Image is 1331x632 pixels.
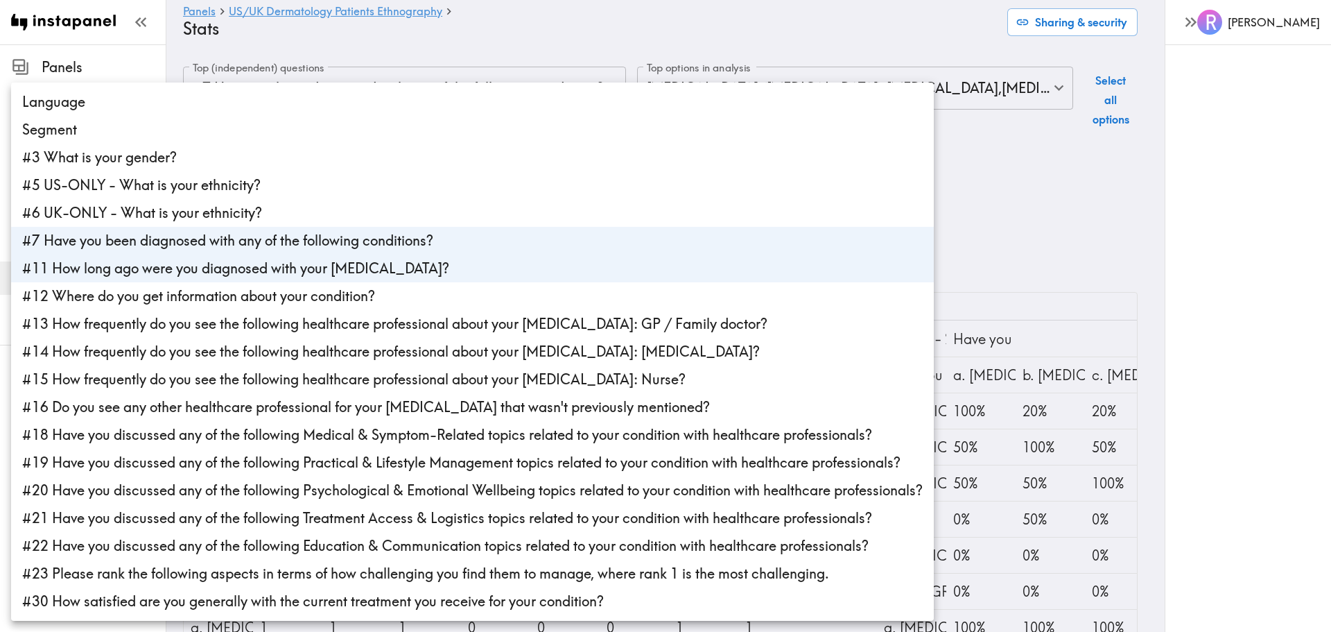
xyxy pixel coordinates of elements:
li: #11 How long ago were you diagnosed with your [MEDICAL_DATA]? [11,255,934,282]
li: #23 Please rank the following aspects in terms of how challenging you find them to manage, where ... [11,560,934,588]
li: #5 US-ONLY - What is your ethnicity? [11,171,934,199]
li: #6 UK-ONLY - What is your ethnicity? [11,199,934,227]
li: #22 Have you discussed any of the following Education & Communication topics related to your cond... [11,532,934,560]
li: #15 How frequently do you see the following healthcare professional about your [MEDICAL_DATA]: Nu... [11,366,934,393]
li: #3 What is your gender? [11,144,934,171]
li: #30 How satisfied are you generally with the current treatment you receive for your condition? [11,588,934,615]
li: #13 How frequently do you see the following healthcare professional about your [MEDICAL_DATA]: GP... [11,310,934,338]
li: #20 Have you discussed any of the following Psychological & Emotional Wellbeing topics related to... [11,477,934,504]
li: Segment [11,116,934,144]
li: Language [11,88,934,116]
li: #12 Where do you get information about your condition? [11,282,934,310]
li: #18 Have you discussed any of the following Medical & Symptom-Related topics related to your cond... [11,421,934,449]
li: #21 Have you discussed any of the following Treatment Access & Logistics topics related to your c... [11,504,934,532]
li: #19 Have you discussed any of the following Practical & Lifestyle Management topics related to yo... [11,449,934,477]
li: #14 How frequently do you see the following healthcare professional about your [MEDICAL_DATA]: [M... [11,338,934,366]
li: #7 Have you been diagnosed with any of the following conditions? [11,227,934,255]
li: #16 Do you see any other healthcare professional for your [MEDICAL_DATA] that wasn't previously m... [11,393,934,421]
